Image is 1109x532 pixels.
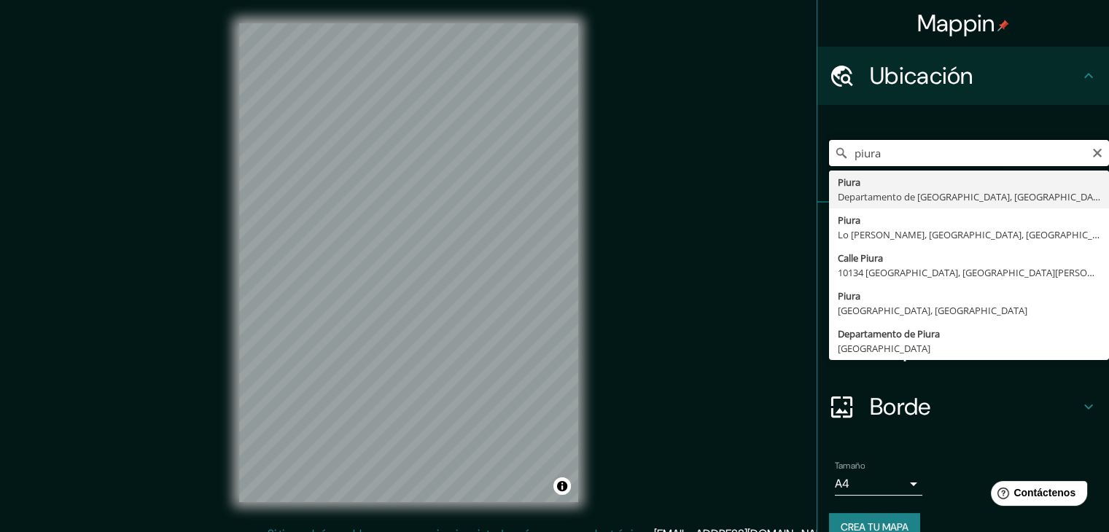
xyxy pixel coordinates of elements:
[838,342,930,355] font: [GEOGRAPHIC_DATA]
[870,391,931,422] font: Borde
[817,261,1109,319] div: Estilo
[838,214,860,227] font: Piura
[870,60,973,91] font: Ubicación
[838,251,883,265] font: Calle Piura
[817,319,1109,378] div: Disposición
[838,289,860,302] font: Piura
[838,190,1107,203] font: Departamento de [GEOGRAPHIC_DATA], [GEOGRAPHIC_DATA]
[838,176,860,189] font: Piura
[838,327,940,340] font: Departamento de Piura
[817,47,1109,105] div: Ubicación
[553,477,571,495] button: Activar o desactivar atribución
[829,140,1109,166] input: Elige tu ciudad o zona
[917,8,995,39] font: Mappin
[838,304,1027,317] font: [GEOGRAPHIC_DATA], [GEOGRAPHIC_DATA]
[835,460,865,472] font: Tamaño
[239,23,578,502] canvas: Mapa
[997,20,1009,31] img: pin-icon.png
[835,472,922,496] div: A4
[1092,145,1103,159] button: Claro
[817,203,1109,261] div: Patas
[817,378,1109,436] div: Borde
[979,475,1093,516] iframe: Lanzador de widgets de ayuda
[835,476,849,491] font: A4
